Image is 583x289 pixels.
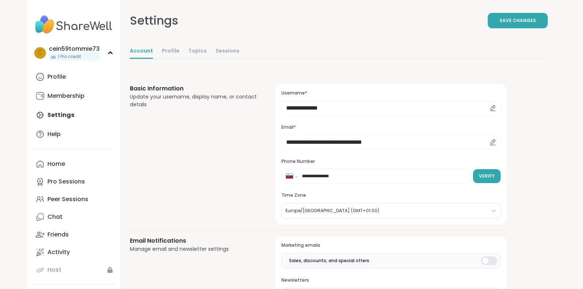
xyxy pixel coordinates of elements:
[33,243,115,261] a: Activity
[47,130,61,138] div: Help
[47,266,61,274] div: Host
[188,44,207,59] a: Topics
[281,90,500,96] h3: Username*
[47,92,85,100] div: Membership
[130,12,178,29] div: Settings
[47,231,69,239] div: Friends
[281,242,500,249] h3: Marketing emails
[162,44,179,59] a: Profile
[488,13,548,28] button: Save Changes
[38,48,42,58] span: c
[33,68,115,86] a: Profile
[473,169,501,183] button: Verify
[47,213,63,221] div: Chat
[33,125,115,143] a: Help
[130,93,258,108] div: Update your username, display name, or contact details
[281,192,500,199] h3: Time Zone
[500,17,536,24] span: Save Changes
[47,73,66,81] div: Profile
[47,178,85,186] div: Pro Sessions
[33,226,115,243] a: Friends
[33,261,115,279] a: Host
[33,12,115,38] img: ShareWell Nav Logo
[58,54,81,60] span: 1 Pro credit
[216,44,239,59] a: Sessions
[281,277,500,283] h3: Newsletters
[130,84,258,93] h3: Basic Information
[33,173,115,190] a: Pro Sessions
[289,257,369,264] span: Sales, discounts, and special offers
[47,195,88,203] div: Peer Sessions
[479,173,495,179] span: Verify
[47,248,70,256] div: Activity
[33,155,115,173] a: Home
[130,236,258,245] h3: Email Notifications
[33,87,115,105] a: Membership
[281,124,500,131] h3: Email*
[130,44,153,59] a: Account
[47,160,65,168] div: Home
[33,190,115,208] a: Peer Sessions
[33,208,115,226] a: Chat
[281,158,500,165] h3: Phone Number
[49,45,100,53] div: cein59tommie73
[130,245,258,253] div: Manage email and newsletter settings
